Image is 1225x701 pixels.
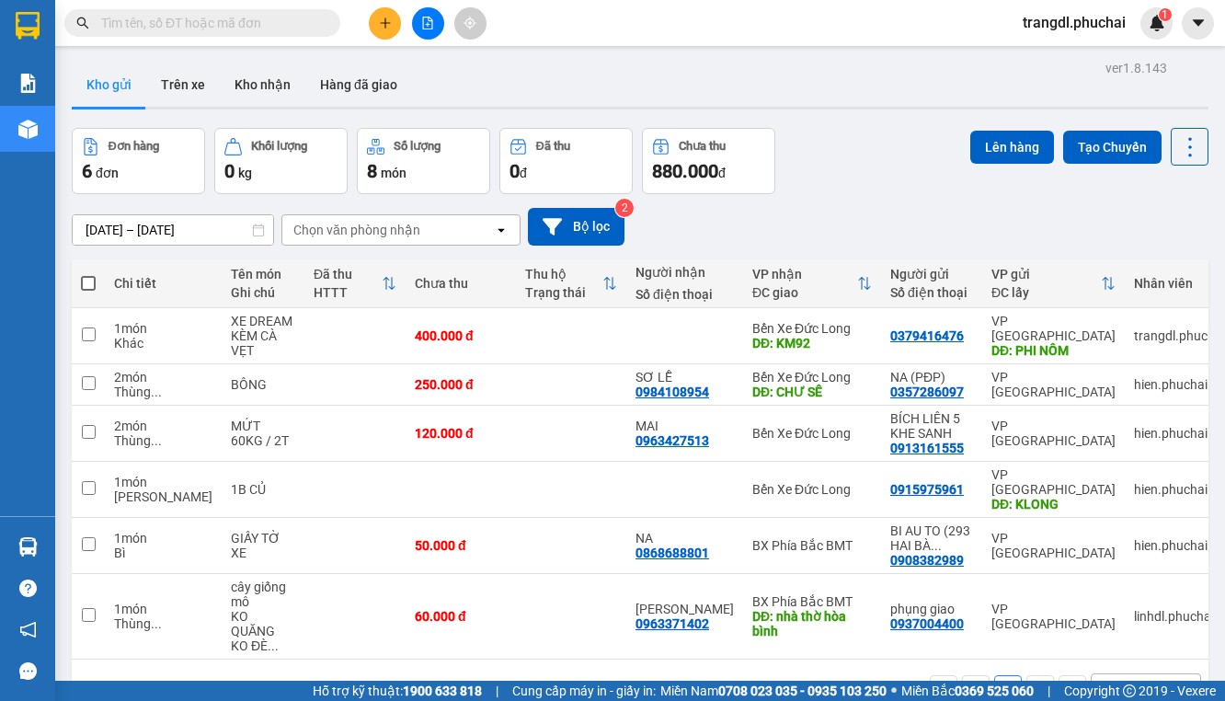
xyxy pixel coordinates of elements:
div: linhdl.phuchai [1134,609,1225,624]
th: Toggle SortBy [516,259,626,308]
div: VP gửi [991,267,1101,282]
span: 0 [224,160,235,182]
button: Bộ lọc [528,208,624,246]
div: HTTT [314,285,382,300]
div: hien.phuchai [1134,426,1225,441]
div: Thùng vừa [114,616,212,631]
div: Thùng vừa [114,433,212,448]
button: Lên hàng [970,131,1054,164]
div: Chưa thu [415,276,507,291]
div: BÔNG [231,377,295,392]
div: 1B CỦ [231,482,295,497]
div: DĐ: KLONG [991,497,1116,511]
span: ... [151,385,162,399]
div: Nhân viên [1134,276,1225,291]
span: Miền Bắc [901,681,1034,701]
img: warehouse-icon [18,537,38,557]
div: 1 món [114,475,212,489]
div: DĐ: KM92 [752,336,872,350]
div: 120.000 đ [415,426,507,441]
span: caret-down [1190,15,1207,31]
div: cây giống mô [231,580,295,609]
div: 0937004400 [890,616,964,631]
div: Đã thu [314,267,382,282]
div: BX Phía Bắc BMT [752,538,872,553]
div: SƠ LỄ [635,370,734,385]
div: KIM OANH [635,602,734,616]
div: 1 món [114,531,212,546]
div: DĐ: PHI NÔM [991,343,1116,358]
div: DĐ: nhà thờ hòa bình [752,609,872,638]
button: Kho gửi [72,63,146,107]
button: Đơn hàng6đơn [72,128,205,194]
div: Khác [114,336,212,350]
span: copyright [1123,684,1136,697]
div: 0915975961 [890,482,964,497]
span: 0 [509,160,520,182]
img: warehouse-icon [18,120,38,139]
div: 400.000 đ [415,328,507,343]
div: XE DREAM KÈM CÀ VẸT [231,314,295,358]
div: 0963427513 [635,433,709,448]
span: ... [151,616,162,631]
div: Bến Xe Đức Long [752,370,872,385]
div: BX Phía Bắc BMT [752,594,872,609]
svg: open [494,223,509,237]
div: Đơn hàng [109,140,159,153]
span: Cung cấp máy in - giấy in: [512,681,656,701]
span: Miền Nam [660,681,887,701]
div: ver 1.8.143 [1105,58,1167,78]
div: Tên món [231,267,295,282]
button: Số lượng8món [357,128,490,194]
div: 1 món [114,321,212,336]
span: ⚪️ [891,687,897,695]
sup: 1 [1159,8,1172,21]
th: Toggle SortBy [982,259,1125,308]
span: file-add [421,17,434,29]
span: aim [464,17,476,29]
span: 880.000 [652,160,718,182]
div: Bì [114,546,212,560]
div: VP nhận [752,267,857,282]
button: Hàng đã giao [305,63,412,107]
div: Trạng thái [525,285,602,300]
div: KO QUĂNG KO ĐÈ HÀNG [231,609,295,653]
img: solution-icon [18,74,38,93]
div: GIẤY TỜ XE [231,531,295,560]
div: Ghi chú [231,285,295,300]
button: Khối lượng0kg [214,128,348,194]
div: NA [635,531,734,546]
div: DĐ: CHƯ SÊ [752,385,872,399]
div: NA (PĐP) [890,370,973,385]
div: 2 món [114,419,212,433]
button: Chưa thu880.000đ [642,128,775,194]
div: Chưa thu [679,140,726,153]
div: Chi tiết [114,276,212,291]
div: ĐC giao [752,285,857,300]
div: Chọn văn phòng nhận [293,221,420,239]
div: 50.000 đ [415,538,507,553]
div: Người gửi [890,267,973,282]
strong: 0708 023 035 - 0935 103 250 [718,684,887,698]
span: | [496,681,498,701]
div: Bến Xe Đức Long [752,482,872,497]
div: 60KG / 2T [231,433,295,448]
div: VP [GEOGRAPHIC_DATA] [991,314,1116,343]
div: BI AU TO (293 HAI BÀ TRƯNG) [890,523,973,553]
span: Hỗ trợ kỹ thuật: [313,681,482,701]
div: Số lượng [394,140,441,153]
sup: 2 [615,199,634,217]
span: ... [931,538,942,553]
span: món [381,166,406,180]
span: đơn [96,166,119,180]
div: 10 / trang [1103,680,1160,698]
span: search [76,17,89,29]
div: trangdl.phuchai [1134,328,1225,343]
div: Bến Xe Đức Long [752,321,872,336]
div: Số điện thoại [635,287,734,302]
input: Tìm tên, số ĐT hoặc mã đơn [101,13,318,33]
div: 0984108954 [635,385,709,399]
span: 1 [1162,8,1168,21]
th: Toggle SortBy [743,259,881,308]
div: Món [114,489,212,504]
